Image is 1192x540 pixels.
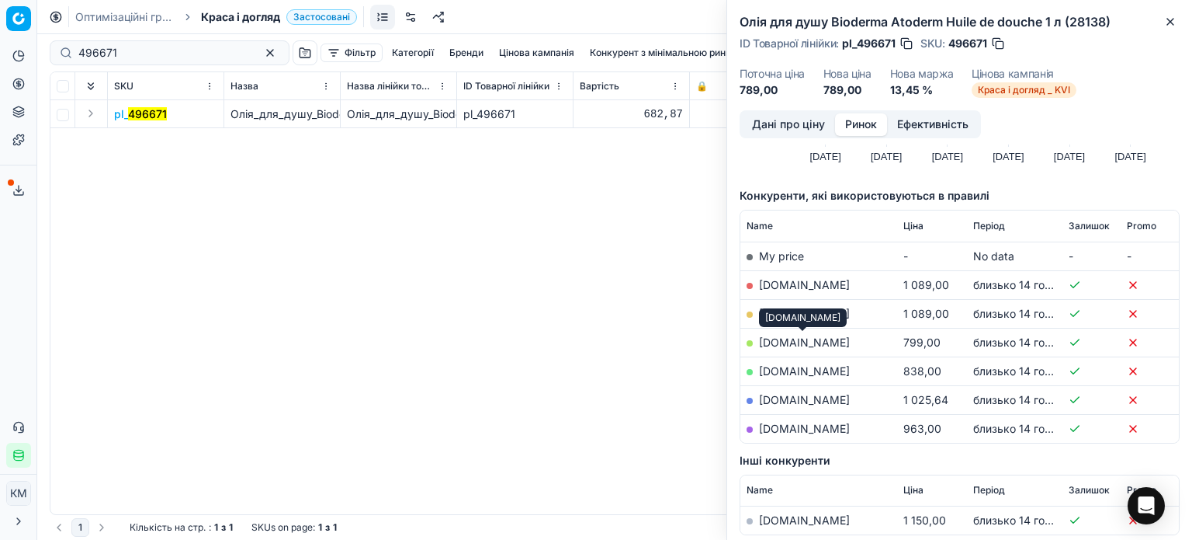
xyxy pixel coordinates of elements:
[993,151,1024,162] text: [DATE]
[932,151,963,162] text: [DATE]
[201,9,357,25] span: Краса і доглядЗастосовані
[1054,151,1085,162] text: [DATE]
[759,308,847,327] div: [DOMAIN_NAME]
[740,188,1180,204] h5: Конкуренти, які використовуються в правилі
[903,278,949,291] span: 1 089,00
[580,106,683,122] div: 682,87
[696,80,708,92] span: 🔒
[920,38,945,49] span: SKU :
[1127,220,1156,232] span: Promo
[948,36,987,51] span: 496671
[973,336,1093,349] span: близько 14 годин тому
[81,104,100,123] button: Expand
[903,364,941,378] span: 838,00
[221,521,226,534] strong: з
[333,521,337,534] strong: 1
[842,36,896,51] span: pl_496671
[973,364,1093,378] span: близько 14 годин тому
[386,44,440,62] button: Категорії
[230,80,258,92] span: Назва
[347,106,450,122] div: Олія_для_душу_Bioderma_Atoderm_Huile_de_douche_1_л_(28138)
[1114,151,1145,162] text: [DATE]
[1069,220,1110,232] span: Залишок
[6,481,31,506] button: КM
[50,518,111,537] nav: pagination
[75,9,357,25] nav: breadcrumb
[92,518,111,537] button: Go to next page
[463,106,567,122] div: pl_496671
[740,82,805,98] dd: 789,00
[759,514,850,527] a: [DOMAIN_NAME]
[973,307,1093,320] span: близько 14 годин тому
[835,113,887,136] button: Ринок
[972,68,1076,79] dt: Цінова кампанія
[903,393,948,406] span: 1 025,64
[973,278,1093,291] span: близько 14 годин тому
[759,336,850,349] a: [DOMAIN_NAME]
[325,521,330,534] strong: з
[78,45,248,61] input: Пошук по SKU або назві
[251,521,315,534] span: SKUs on page :
[1121,242,1179,270] td: -
[903,484,923,496] span: Ціна
[201,9,280,25] span: Краса і догляд
[809,151,840,162] text: [DATE]
[1128,487,1165,524] div: Open Intercom Messenger
[114,106,167,122] button: pl_496671
[759,422,850,435] a: [DOMAIN_NAME]
[973,422,1093,435] span: близько 14 годин тому
[967,242,1062,270] td: No data
[890,68,954,79] dt: Нова маржа
[1062,242,1121,270] td: -
[973,484,1005,496] span: Період
[580,80,619,92] span: Вартість
[759,364,850,378] a: [DOMAIN_NAME]
[1069,484,1110,496] span: Залишок
[871,151,902,162] text: [DATE]
[887,113,979,136] button: Ефективність
[81,77,100,96] button: Expand all
[903,336,941,349] span: 799,00
[286,9,357,25] span: Застосовані
[759,307,850,320] a: [DOMAIN_NAME]
[443,44,490,62] button: Бренди
[230,107,567,120] span: Олія_для_душу_Bioderma_Atoderm_Huile_de_douche_1_л_(28138)
[214,521,218,534] strong: 1
[114,80,133,92] span: SKU
[759,393,850,406] a: [DOMAIN_NAME]
[75,9,175,25] a: Оптимізаційні групи
[50,518,68,537] button: Go to previous page
[747,220,773,232] span: Name
[493,44,580,62] button: Цінова кампанія
[973,393,1093,406] span: близько 14 годин тому
[972,82,1076,98] span: Краса і догляд _ KVI
[759,249,804,263] span: My price
[740,38,839,49] span: ID Товарної лінійки :
[759,278,850,291] a: [DOMAIN_NAME]
[740,453,1180,469] h5: Інші конкуренти
[740,68,805,79] dt: Поточна ціна
[903,307,949,320] span: 1 089,00
[747,484,773,496] span: Name
[7,482,30,505] span: КM
[973,514,1093,527] span: близько 14 годин тому
[897,242,967,270] td: -
[973,220,1005,232] span: Період
[890,82,954,98] dd: 13,45 %
[1127,484,1156,496] span: Promo
[823,68,871,79] dt: Нова ціна
[130,521,206,534] span: Кількість на стр.
[584,44,790,62] button: Конкурент з мінімальною ринковою ціною
[114,106,167,122] span: pl_
[463,80,549,92] span: ID Товарної лінійки
[903,422,941,435] span: 963,00
[318,521,322,534] strong: 1
[347,80,435,92] span: Назва лінійки товарів
[740,12,1180,31] h2: Олія для душу Bioderma Atoderm Huile de douche 1 л (28138)
[71,518,89,537] button: 1
[823,82,871,98] dd: 789,00
[128,107,167,120] mark: 496671
[130,521,233,534] div: :
[903,220,923,232] span: Ціна
[742,113,835,136] button: Дані про ціну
